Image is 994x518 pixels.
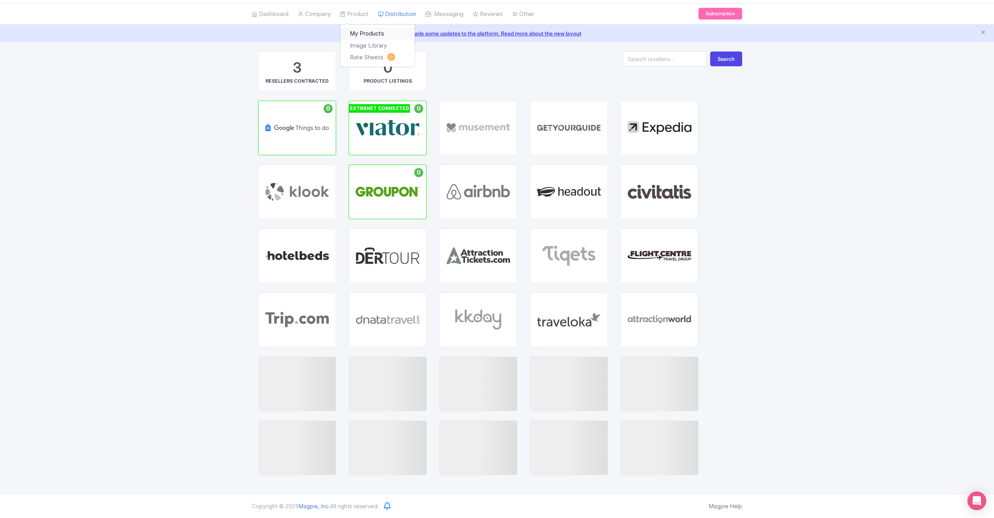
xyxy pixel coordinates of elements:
[340,28,415,40] a: My Products
[252,4,289,25] a: Dashboard
[258,51,336,91] a: 3 RESELLERS CONTRACTED
[710,51,742,66] button: Search
[299,503,330,509] span: Magpie, Inc.
[623,51,707,66] input: Search resellers...
[473,4,503,25] a: Reviews
[363,78,412,85] div: PRODUCT LISTINGS
[383,58,392,78] div: 0
[378,4,416,25] a: Distribution
[247,502,384,510] div: Copyright © 2025 All rights reserved.
[293,58,301,78] div: 3
[698,8,742,20] a: Subscription
[967,491,986,510] div: Open Intercom Messenger
[258,101,336,155] a: 0
[298,4,331,25] a: Company
[340,51,415,64] a: Rate Sheets
[349,51,427,91] a: 0 PRODUCT LISTINGS
[265,78,329,85] div: RESELLERS CONTRACTED
[709,503,742,509] a: Magpie Help
[980,28,986,37] button: Close announcement
[5,29,989,37] a: We made some updates to the platform. Read more about the new layout
[349,101,427,155] a: EXTRANET CONNECTED 0
[340,40,415,52] a: Image Library
[512,4,534,25] a: Other
[426,4,463,25] a: Messaging
[349,165,427,219] a: 0
[340,4,369,25] a: Product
